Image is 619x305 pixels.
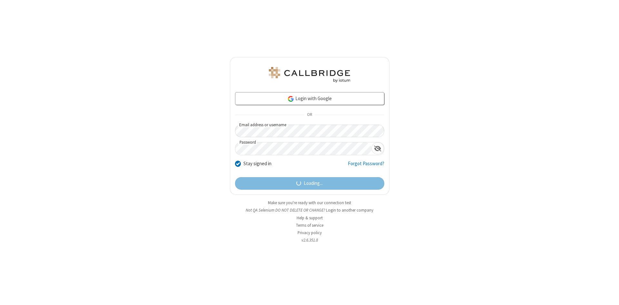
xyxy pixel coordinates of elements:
a: Forgot Password? [348,160,384,172]
img: QA Selenium DO NOT DELETE OR CHANGE [268,67,351,82]
a: Make sure you're ready with our connection test [268,200,351,205]
input: Email address or username [235,125,384,137]
span: Loading... [304,180,323,187]
li: v2.6.351.8 [230,237,389,243]
a: Terms of service [296,223,323,228]
input: Password [235,142,371,155]
li: Not QA Selenium DO NOT DELETE OR CHANGE? [230,207,389,213]
div: Show password [371,142,384,154]
span: OR [304,110,315,119]
iframe: Chat [603,288,614,300]
button: Login to another company [326,207,373,213]
a: Login with Google [235,92,384,105]
button: Loading... [235,177,384,190]
a: Privacy policy [298,230,322,235]
img: google-icon.png [287,95,294,102]
a: Help & support [297,215,323,221]
label: Stay signed in [243,160,271,167]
